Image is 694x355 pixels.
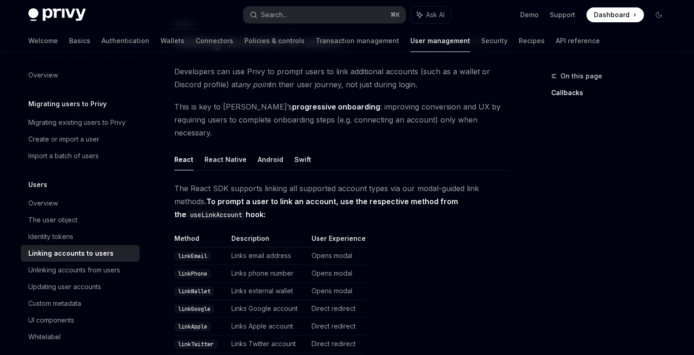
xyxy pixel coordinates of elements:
[556,30,600,52] a: API reference
[174,269,211,278] code: linkPhone
[21,131,140,148] a: Create or import a user
[560,71,602,82] span: On this page
[390,11,400,19] span: ⌘ K
[28,70,58,81] div: Overview
[174,322,211,331] code: linkApple
[28,198,58,209] div: Overview
[21,295,140,312] a: Custom metadata
[228,247,308,265] td: Links email address
[21,228,140,245] a: Identity tokens
[28,331,61,342] div: Whitelabel
[102,30,149,52] a: Authentication
[28,248,114,259] div: Linking accounts to users
[594,10,630,19] span: Dashboard
[21,329,140,345] a: Whitelabel
[426,10,445,19] span: Ask AI
[228,283,308,300] td: Links external wallet
[410,6,451,23] button: Ask AI
[258,148,283,170] button: Android
[28,98,107,110] h5: Migrating users to Privy
[228,265,308,283] td: Links phone number
[174,234,228,247] th: Method
[21,212,140,228] a: The user object
[21,148,140,164] a: Import a batch of users
[550,10,575,19] a: Support
[519,30,545,52] a: Recipes
[174,197,458,219] strong: To prompt a user to link an account, use the respective method from the hook:
[28,179,47,190] h5: Users
[238,80,270,89] em: any point
[308,318,366,336] td: Direct redirect
[481,30,508,52] a: Security
[174,304,214,314] code: linkGoogle
[28,150,99,161] div: Import a batch of users
[21,312,140,329] a: UI components
[186,210,246,220] code: useLinkAccount
[174,148,193,170] button: React
[651,7,666,22] button: Toggle dark mode
[21,262,140,278] a: Unlinking accounts from users
[174,100,509,139] span: This is key to [PERSON_NAME]’s : improving conversion and UX by requiring users to complete onboa...
[174,340,217,349] code: linkTwitter
[294,148,311,170] button: Swift
[520,10,539,19] a: Demo
[174,287,214,296] code: linkWallet
[28,298,81,309] div: Custom metadata
[308,234,366,247] th: User Experience
[228,300,308,318] td: Links Google account
[308,265,366,283] td: Opens modal
[21,114,140,131] a: Migrating existing users to Privy
[308,336,366,353] td: Direct redirect
[551,85,674,100] a: Callbacks
[308,300,366,318] td: Direct redirect
[21,67,140,84] a: Overview
[174,252,211,261] code: linkEmail
[21,278,140,295] a: Updating user accounts
[308,283,366,300] td: Opens modal
[28,281,101,292] div: Updating user accounts
[28,214,77,226] div: The user object
[410,30,470,52] a: User management
[28,231,73,242] div: Identity tokens
[586,7,644,22] a: Dashboard
[261,9,287,20] div: Search...
[204,148,247,170] button: React Native
[228,336,308,353] td: Links Twitter account
[21,245,140,262] a: Linking accounts to users
[28,315,74,326] div: UI components
[228,318,308,336] td: Links Apple account
[28,117,126,128] div: Migrating existing users to Privy
[21,195,140,212] a: Overview
[28,30,58,52] a: Welcome
[243,6,406,23] button: Search...⌘K
[69,30,90,52] a: Basics
[28,265,120,276] div: Unlinking accounts from users
[308,247,366,265] td: Opens modal
[244,30,305,52] a: Policies & controls
[316,30,399,52] a: Transaction management
[228,234,308,247] th: Description
[174,65,509,91] span: Developers can use Privy to prompt users to link additional accounts (such as a wallet or Discord...
[28,134,99,145] div: Create or import a user
[28,8,86,21] img: dark logo
[292,102,380,111] strong: progressive onboarding
[196,30,233,52] a: Connectors
[174,182,509,221] span: The React SDK supports linking all supported account types via our modal-guided link methods.
[160,30,185,52] a: Wallets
